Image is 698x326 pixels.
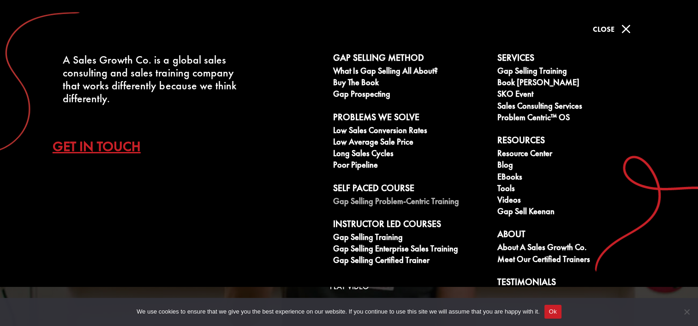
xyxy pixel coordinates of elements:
[497,172,651,184] a: eBooks
[330,281,369,291] a: Play Video
[497,52,651,66] a: Services
[333,66,487,78] a: What is Gap Selling all about?
[497,160,651,172] a: Blog
[497,113,651,124] a: Problem Centric™ OS
[497,195,651,207] a: Videos
[497,135,651,149] a: Resources
[497,255,651,266] a: Meet our Certified Trainers
[333,244,487,256] a: Gap Selling Enterprise Sales Training
[544,305,561,319] button: Ok
[497,184,651,195] a: Tools
[617,20,635,38] span: M
[333,137,487,149] a: Low Average Sale Price
[333,256,487,267] a: Gap Selling Certified Trainer
[593,24,614,34] span: Close
[333,52,487,66] a: Gap Selling Method
[333,149,487,160] a: Long Sales Cycles
[497,207,651,218] a: Gap Sell Keenan
[682,307,691,316] span: No
[333,160,487,172] a: Poor Pipeline
[497,277,651,291] a: Testimonials
[497,101,651,113] a: Sales Consulting Services
[333,197,487,208] a: Gap Selling Problem-Centric Training
[53,53,257,112] div: A Sales Growth Co. is a global sales consulting and sales training company that works differently...
[333,126,487,137] a: Low Sales Conversion Rates
[497,243,651,254] a: About A Sales Growth Co.
[497,149,651,160] a: Resource Center
[53,130,155,163] a: Get In Touch
[333,233,487,244] a: Gap Selling Training
[333,183,487,197] a: Self Paced Course
[497,78,651,89] a: Book [PERSON_NAME]
[333,78,487,89] a: Buy The Book
[497,229,651,243] a: About
[333,219,487,233] a: Instructor Led Courses
[333,112,487,126] a: Problems We Solve
[137,307,539,316] span: We use cookies to ensure that we give you the best experience on our website. If you continue to ...
[333,89,487,101] a: Gap Prospecting
[497,66,651,78] a: Gap Selling Training
[497,89,651,101] a: SKO Event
